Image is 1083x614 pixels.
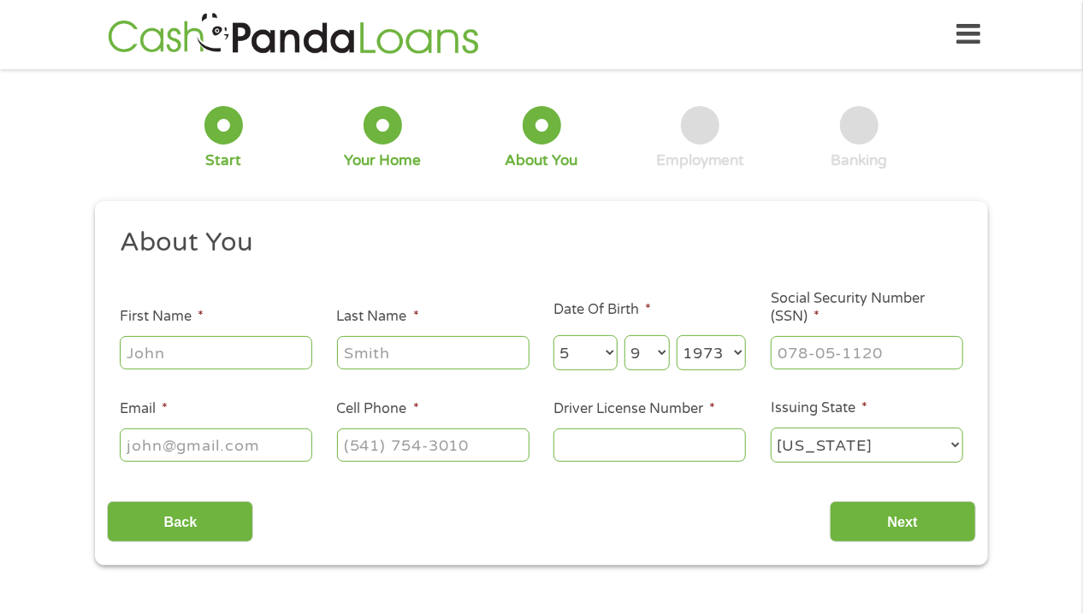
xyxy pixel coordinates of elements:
label: Email [120,400,168,418]
input: Back [107,501,253,543]
img: GetLoanNow Logo [103,10,484,59]
label: Cell Phone [337,400,419,418]
label: First Name [120,308,204,326]
div: Start [205,151,241,170]
input: Smith [337,336,530,369]
h2: About You [120,226,951,260]
input: 078-05-1120 [771,336,963,369]
label: Last Name [337,308,419,326]
div: Employment [656,151,745,170]
label: Issuing State [771,399,867,417]
div: Banking [831,151,888,170]
label: Driver License Number [553,400,715,418]
input: Next [830,501,976,543]
input: John [120,336,312,369]
div: Your Home [344,151,421,170]
input: john@gmail.com [120,428,312,461]
div: About You [506,151,578,170]
input: (541) 754-3010 [337,428,530,461]
label: Social Security Number (SSN) [771,290,963,326]
label: Date Of Birth [553,301,651,319]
